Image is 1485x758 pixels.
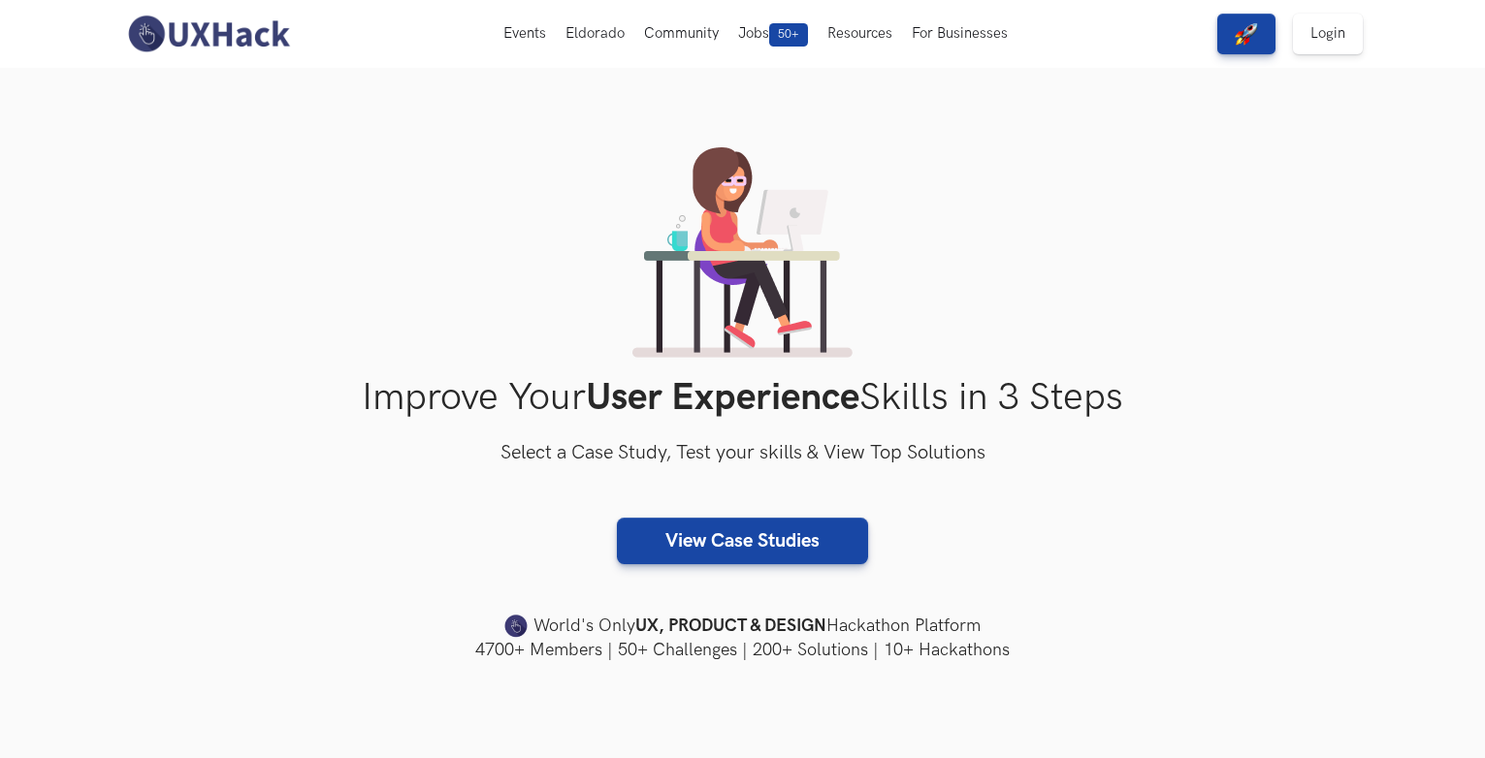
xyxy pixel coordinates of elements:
img: lady working on laptop [632,147,853,358]
a: View Case Studies [617,518,868,564]
span: 50+ [769,23,808,47]
strong: User Experience [586,375,859,421]
img: rocket [1235,22,1258,46]
img: UXHack-logo.png [122,14,295,54]
h3: Select a Case Study, Test your skills & View Top Solutions [122,438,1364,469]
h1: Improve Your Skills in 3 Steps [122,375,1364,421]
a: Login [1293,14,1363,54]
h4: 4700+ Members | 50+ Challenges | 200+ Solutions | 10+ Hackathons [122,638,1364,662]
h4: World's Only Hackathon Platform [122,613,1364,640]
img: uxhack-favicon-image.png [504,614,528,639]
strong: UX, PRODUCT & DESIGN [635,613,826,640]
